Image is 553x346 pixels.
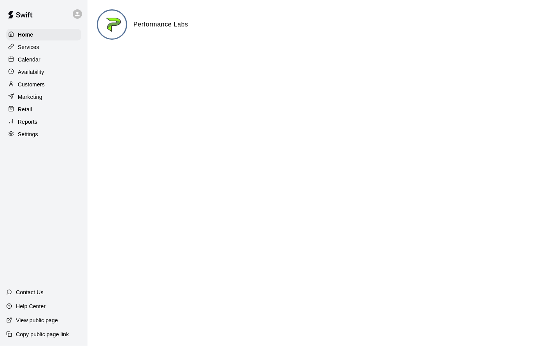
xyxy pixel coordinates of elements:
p: Customers [18,81,45,88]
a: Retail [6,104,81,115]
p: Retail [18,105,32,113]
p: Reports [18,118,37,126]
p: Home [18,31,33,39]
a: Reports [6,116,81,128]
p: Availability [18,68,44,76]
a: Calendar [6,54,81,65]
p: Copy public page link [16,330,69,338]
p: Calendar [18,56,40,63]
img: Performance Labs logo [98,11,127,40]
p: Settings [18,130,38,138]
p: Contact Us [16,288,44,296]
p: Marketing [18,93,42,101]
a: Availability [6,66,81,78]
p: View public page [16,316,58,324]
p: Help Center [16,302,45,310]
a: Marketing [6,91,81,103]
h6: Performance Labs [133,19,188,30]
a: Services [6,41,81,53]
a: Home [6,29,81,40]
a: Customers [6,79,81,90]
p: Services [18,43,39,51]
a: Settings [6,128,81,140]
